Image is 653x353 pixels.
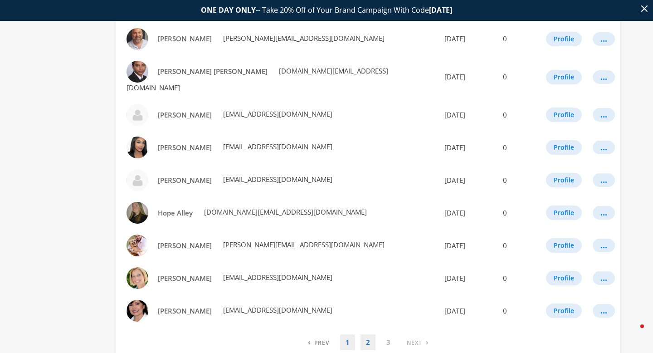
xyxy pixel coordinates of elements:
div: ... [600,180,607,181]
a: [PERSON_NAME] [152,107,218,123]
td: [DATE] [437,164,497,196]
button: Profile [546,206,582,220]
span: [EMAIL_ADDRESS][DOMAIN_NAME] [221,142,332,151]
img: Jason Besner profile [127,235,148,256]
td: 0 [497,131,541,164]
span: [PERSON_NAME] [158,306,212,315]
button: Profile [546,173,582,187]
span: [PERSON_NAME] [158,143,212,152]
a: Next [401,334,434,350]
img: Gianna Mansfield profile [127,137,148,158]
img: Frederick Meltzer profile [127,104,148,126]
button: Profile [546,32,582,46]
div: ... [600,114,607,115]
span: [PERSON_NAME] [PERSON_NAME] [158,67,268,76]
td: [DATE] [437,23,497,55]
button: Profile [546,304,582,318]
div: ... [600,310,607,311]
a: 1 [340,334,355,350]
td: [DATE] [437,55,497,98]
a: [PERSON_NAME] [152,237,218,254]
span: [EMAIL_ADDRESS][DOMAIN_NAME] [221,305,332,314]
td: 0 [497,98,541,131]
span: [PERSON_NAME] [158,241,212,250]
span: [PERSON_NAME][EMAIL_ADDRESS][DOMAIN_NAME] [221,240,385,249]
span: › [426,338,429,347]
a: [PERSON_NAME] [152,30,218,47]
td: [DATE] [437,229,497,262]
td: [DATE] [437,262,497,294]
td: [DATE] [437,196,497,229]
img: Eric Lieberman profile [127,28,148,50]
button: Profile [546,140,582,155]
span: [EMAIL_ADDRESS][DOMAIN_NAME] [221,175,332,184]
div: ... [600,212,607,213]
a: [PERSON_NAME] [152,270,218,287]
div: ... [600,77,607,78]
span: [PERSON_NAME] [158,176,212,185]
iframe: Intercom live chat [622,322,644,344]
button: ... [593,70,615,84]
button: ... [593,32,615,46]
td: [DATE] [437,98,497,131]
button: ... [593,206,615,220]
img: Fernando Rene Amador Rosales profile [127,61,148,83]
a: [PERSON_NAME] [152,172,218,189]
button: ... [593,108,615,122]
span: Hope Alley [158,208,193,217]
span: [PERSON_NAME] [158,34,212,43]
div: ... [600,147,607,148]
span: [PERSON_NAME][EMAIL_ADDRESS][DOMAIN_NAME] [221,34,385,43]
a: [PERSON_NAME] [152,303,218,319]
img: Judith Gil profile [127,300,148,322]
span: [PERSON_NAME] [158,110,212,119]
td: [DATE] [437,131,497,164]
button: ... [593,141,615,154]
td: 0 [497,55,541,98]
span: [PERSON_NAME] [158,274,212,283]
a: [PERSON_NAME] [PERSON_NAME] [152,63,273,80]
button: Profile [546,238,582,253]
button: ... [593,304,615,318]
td: 0 [497,196,541,229]
span: [EMAIL_ADDRESS][DOMAIN_NAME] [221,109,332,118]
span: [DOMAIN_NAME][EMAIL_ADDRESS][DOMAIN_NAME] [202,207,367,216]
td: 0 [497,164,541,196]
img: Hope Alley profile [127,202,148,224]
button: Profile [546,271,582,285]
a: 2 [361,334,375,350]
a: [PERSON_NAME] [152,139,218,156]
td: [DATE] [437,294,497,327]
div: ... [600,245,607,246]
td: 0 [497,23,541,55]
img: Helder Gurgel profile [127,169,148,191]
a: Hope Alley [152,205,199,221]
td: 0 [497,262,541,294]
nav: pagination [302,334,434,350]
td: 0 [497,229,541,262]
button: ... [593,271,615,285]
a: 3 [381,334,396,350]
td: 0 [497,294,541,327]
button: Profile [546,70,582,84]
img: Jen Thron profile [127,267,148,289]
button: ... [593,239,615,252]
button: ... [593,173,615,187]
span: [EMAIL_ADDRESS][DOMAIN_NAME] [221,273,332,282]
button: Profile [546,108,582,122]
